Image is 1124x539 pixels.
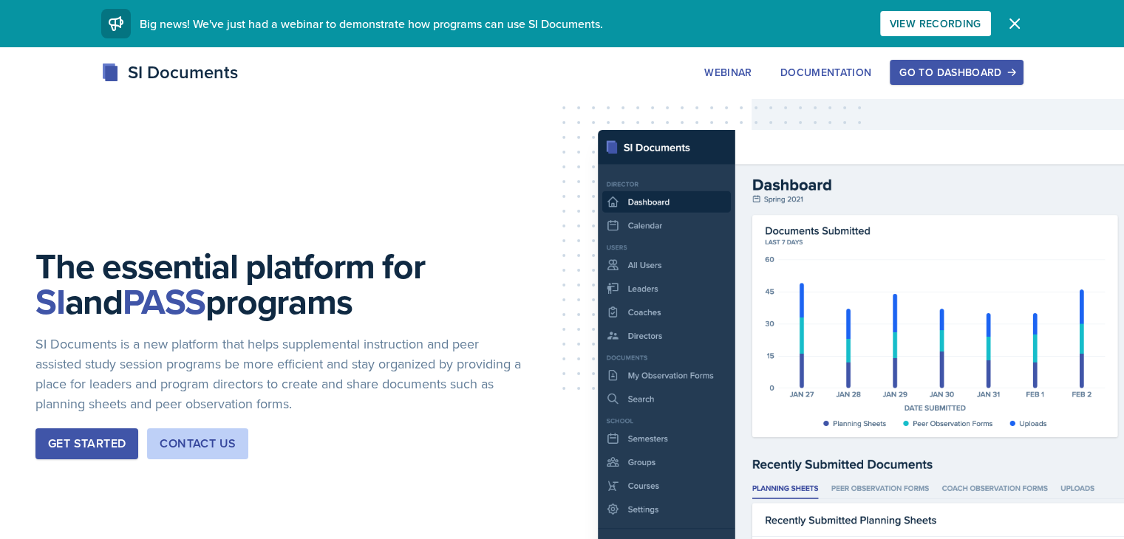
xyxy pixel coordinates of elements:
[35,428,138,459] button: Get Started
[160,435,236,453] div: Contact Us
[890,60,1023,85] button: Go to Dashboard
[899,66,1013,78] div: Go to Dashboard
[140,16,603,32] span: Big news! We've just had a webinar to demonstrate how programs can use SI Documents.
[880,11,991,36] button: View Recording
[48,435,126,453] div: Get Started
[771,60,882,85] button: Documentation
[890,18,981,30] div: View Recording
[147,428,248,459] button: Contact Us
[695,60,761,85] button: Webinar
[780,66,872,78] div: Documentation
[704,66,752,78] div: Webinar
[101,59,238,86] div: SI Documents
